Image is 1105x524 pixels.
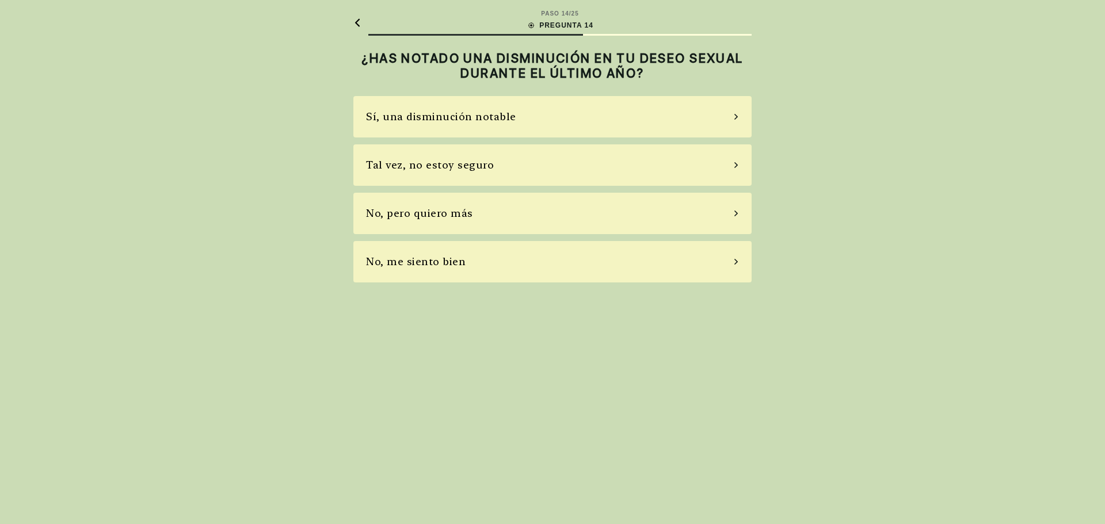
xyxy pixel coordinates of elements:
div: PASO 14 / 25 [541,9,578,18]
div: No, me siento bien [366,254,466,269]
h2: ¿HAS NOTADO UNA DISMINUCIÓN EN TU DESEO SEXUAL DURANTE EL ÚLTIMO AÑO? [353,51,752,81]
div: No, pero quiero más [366,205,473,221]
div: PREGUNTA 14 [527,20,593,30]
div: Sí, una disminución notable [366,109,516,124]
div: Tal vez, no estoy seguro [366,157,494,173]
